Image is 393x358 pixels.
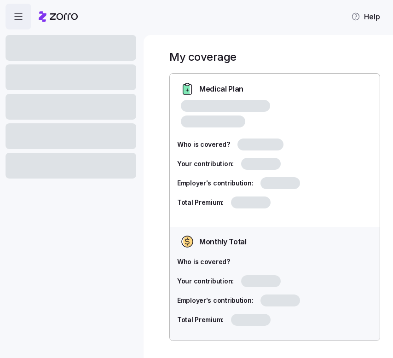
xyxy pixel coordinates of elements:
span: Your contribution: [177,277,234,286]
span: Employer's contribution: [177,179,253,188]
h1: My coverage [169,50,237,64]
span: Monthly Total [199,236,247,248]
span: Who is covered? [177,140,230,149]
span: Total Premium: [177,198,224,207]
span: Who is covered? [177,257,230,266]
span: Employer's contribution: [177,296,253,305]
button: Help [344,7,387,26]
span: Help [351,11,380,22]
span: Medical Plan [199,83,243,95]
span: Total Premium: [177,315,224,324]
span: Your contribution: [177,159,234,168]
